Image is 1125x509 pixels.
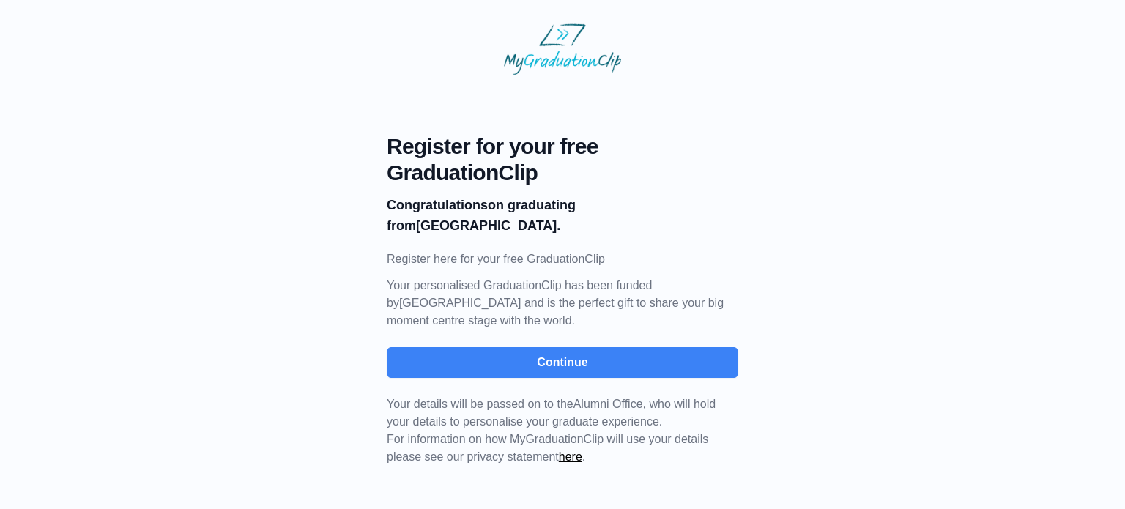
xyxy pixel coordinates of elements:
a: here [559,450,582,463]
img: MyGraduationClip [504,23,621,75]
span: Your details will be passed on to the , who will hold your details to personalise your graduate e... [387,398,716,428]
span: For information on how MyGraduationClip will use your details please see our privacy statement . [387,398,716,463]
p: on graduating from [GEOGRAPHIC_DATA]. [387,195,738,236]
p: Register here for your free GraduationClip [387,250,738,268]
button: Continue [387,347,738,378]
span: GraduationClip [387,160,738,186]
span: Alumni Office [573,398,643,410]
b: Congratulations [387,198,488,212]
span: Register for your free [387,133,738,160]
p: Your personalised GraduationClip has been funded by [GEOGRAPHIC_DATA] and is the perfect gift to ... [387,277,738,330]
